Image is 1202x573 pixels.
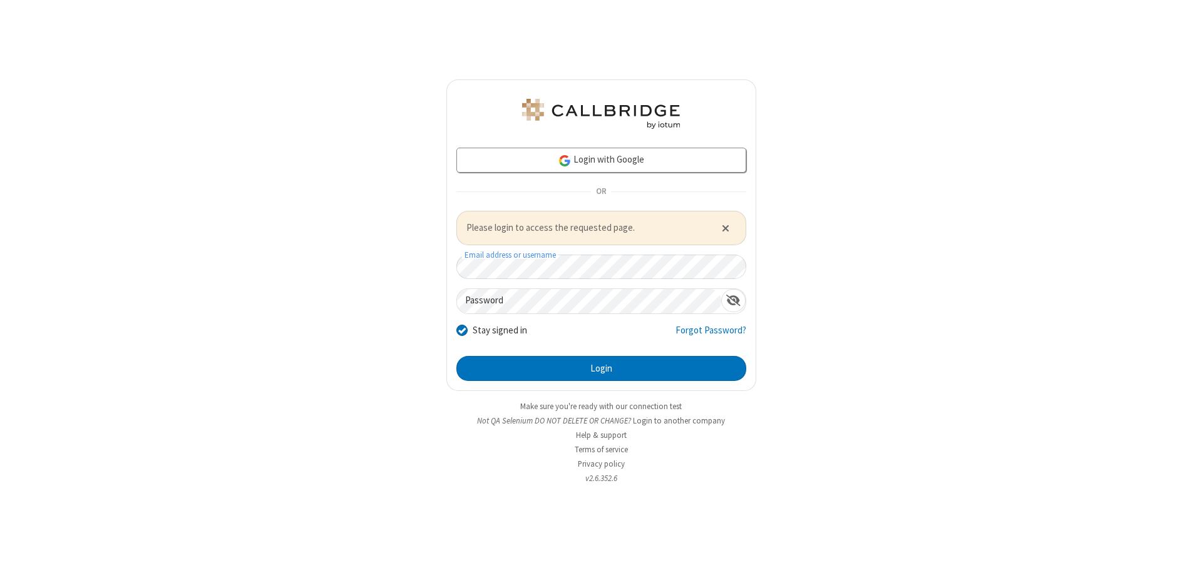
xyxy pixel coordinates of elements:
[456,255,746,279] input: Email address or username
[520,99,682,129] img: QA Selenium DO NOT DELETE OR CHANGE
[576,430,627,440] a: Help & support
[520,401,682,412] a: Make sure you're ready with our connection test
[456,148,746,173] a: Login with Google
[558,154,572,168] img: google-icon.png
[457,289,721,313] input: Password
[633,415,725,427] button: Login to another company
[446,415,756,427] li: Not QA Selenium DO NOT DELETE OR CHANGE?
[721,289,746,312] div: Show password
[578,459,625,469] a: Privacy policy
[473,323,527,338] label: Stay signed in
[591,183,611,201] span: OR
[715,218,736,237] button: Close alert
[466,221,706,235] span: Please login to access the requested page.
[446,472,756,484] li: v2.6.352.6
[456,356,746,381] button: Login
[675,323,746,347] a: Forgot Password?
[575,444,628,455] a: Terms of service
